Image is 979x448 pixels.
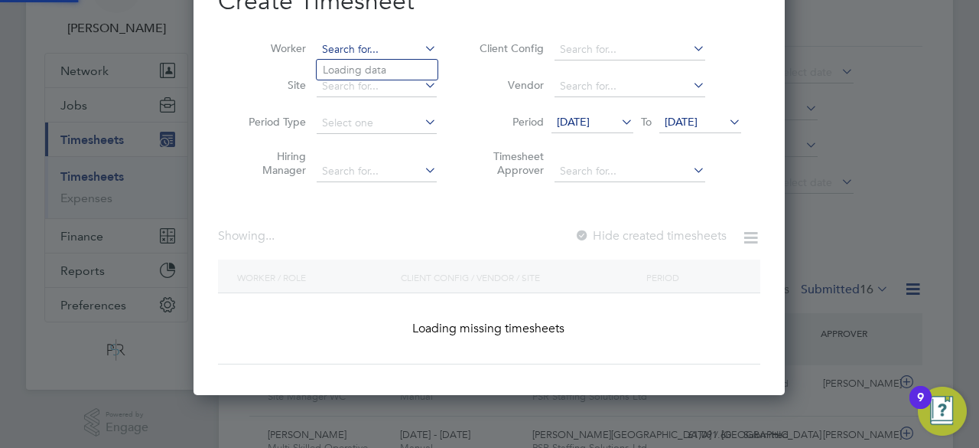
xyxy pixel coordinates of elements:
[918,387,967,436] button: Open Resource Center, 9 new notifications
[574,228,727,244] label: Hide created timesheets
[317,113,437,134] input: Select one
[475,41,544,55] label: Client Config
[475,78,544,92] label: Vendor
[557,115,590,129] span: [DATE]
[555,161,705,182] input: Search for...
[665,115,698,129] span: [DATE]
[317,161,437,182] input: Search for...
[636,112,656,132] span: To
[555,39,705,60] input: Search for...
[475,115,544,129] label: Period
[555,76,705,97] input: Search for...
[317,76,437,97] input: Search for...
[237,41,306,55] label: Worker
[265,228,275,244] span: ...
[237,115,306,129] label: Period Type
[475,149,544,177] label: Timesheet Approver
[317,39,437,60] input: Search for...
[218,228,278,244] div: Showing
[237,78,306,92] label: Site
[317,60,437,80] li: Loading data
[237,149,306,177] label: Hiring Manager
[917,397,924,417] div: 9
